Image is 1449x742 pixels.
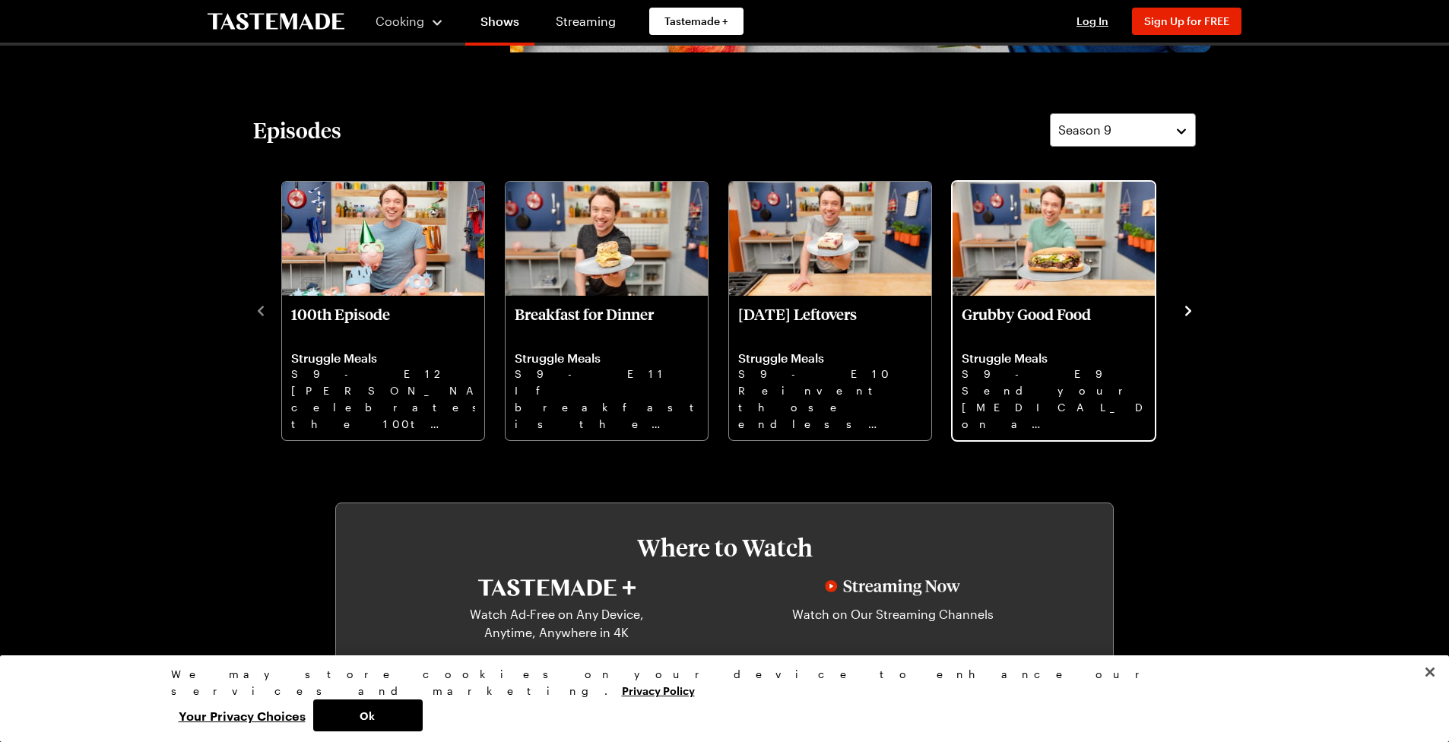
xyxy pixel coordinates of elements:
a: Breakfast for Dinner [515,305,699,431]
span: Log In [1076,14,1108,27]
img: Thanksgiving Leftovers [729,182,931,296]
a: More information about your privacy, opens in a new tab [622,683,695,697]
div: We may store cookies on your device to enhance our services and marketing. [171,666,1266,699]
p: S9 - E12 [291,366,475,382]
img: Streaming [825,579,960,596]
img: Grubby Good Food [953,182,1155,296]
a: Tastemade + [649,8,744,35]
span: Season 9 [1058,121,1111,139]
p: Breakfast for Dinner [515,305,699,341]
div: 100th Episode [282,182,484,440]
a: To Tastemade Home Page [208,13,344,30]
p: [DATE] Leftovers [738,305,922,341]
button: navigate to previous item [253,300,268,319]
button: navigate to next item [1181,300,1196,319]
div: 1 / 12 [281,177,504,442]
p: Struggle Meals [962,350,1146,366]
div: Thanksgiving Leftovers [729,182,931,440]
a: 100th Episode [291,305,475,431]
span: Sign Up for FREE [1144,14,1229,27]
p: S9 - E10 [738,366,922,382]
p: S9 - E11 [515,366,699,382]
div: 4 / 12 [951,177,1175,442]
img: Breakfast for Dinner [506,182,708,296]
button: Sign Up for FREE [1132,8,1241,35]
p: Send your [MEDICAL_DATA] on a flavorful food tour without leaving the Struggle Kitchen. [962,382,1146,431]
p: Grubby Good Food [962,305,1146,341]
p: 100th Episode [291,305,475,341]
div: 2 / 12 [504,177,728,442]
h3: Where to Watch [382,534,1067,561]
h2: Episodes [253,116,341,144]
button: Close [1413,655,1447,689]
p: Reinvent those endless [DATE] leftovers with revamped dishes the family will love. [738,382,922,431]
div: Grubby Good Food [953,182,1155,440]
div: Breakfast for Dinner [506,182,708,440]
p: If breakfast is the most important meal of the day, why not eat it for dinner too? [515,382,699,431]
button: Ok [313,699,423,731]
button: Log In [1062,14,1123,29]
p: Struggle Meals [515,350,699,366]
p: Struggle Meals [738,350,922,366]
button: Season 9 [1050,113,1196,147]
p: S9 - E9 [962,366,1146,382]
p: Watch on Our Streaming Channels [783,605,1002,642]
p: Struggle Meals [291,350,475,366]
span: Tastemade + [664,14,728,29]
img: 100th Episode [282,182,484,296]
img: Tastemade+ [478,579,636,596]
p: Watch Ad-Free on Any Device, Anytime, Anywhere in 4K [447,605,666,642]
a: Shows [465,3,534,46]
p: [PERSON_NAME] celebrates the 100th episode of Struggle Meals with a look back on memorable moments. [291,382,475,431]
button: Cooking [375,3,444,40]
a: Thanksgiving Leftovers [738,305,922,431]
a: Grubby Good Food [962,305,1146,431]
div: Privacy [171,666,1266,731]
button: Your Privacy Choices [171,699,313,731]
div: 3 / 12 [728,177,951,442]
span: Cooking [376,14,424,28]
